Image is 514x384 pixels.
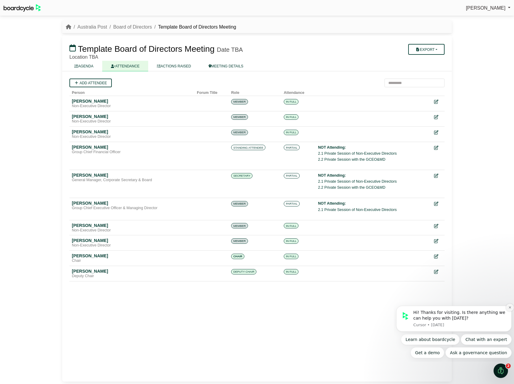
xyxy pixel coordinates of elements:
[231,238,248,244] span: MEMBER
[217,46,243,53] div: Date TBA
[466,5,506,11] span: [PERSON_NAME]
[113,24,152,29] a: Board of Directors
[284,173,300,178] span: PARTIAL
[72,238,192,243] div: [PERSON_NAME]
[318,200,429,206] div: NOT Attending:
[394,300,514,362] iframe: Intercom notifications message
[72,228,192,233] div: Non-Executive Director
[318,144,429,150] div: NOT Attending:
[4,4,41,12] img: BoardcycleBlackGreen-aaafeed430059cb809a45853b8cf6d952af9d84e6e89e1f1685b34bfd5cb7d64.svg
[466,4,510,12] a: [PERSON_NAME]
[231,201,248,206] span: MEMBER
[77,24,107,29] a: Australia Post
[434,129,442,136] div: Edit
[506,364,511,368] span: 2
[102,61,148,71] a: ATTENDANCE
[434,172,442,179] div: Edit
[434,223,442,230] div: Edit
[284,201,300,206] span: PARTIAL
[434,200,442,207] div: Edit
[72,98,192,104] div: [PERSON_NAME]
[148,61,200,71] a: ACTIONS RAISED
[284,254,298,259] span: IN FULL
[72,150,192,155] div: Group Chief Financial Officer
[284,114,298,120] span: IN FULL
[434,268,442,275] div: Edit
[318,156,429,163] li: 2.2 Private Session with the GCEO&MD
[72,274,192,279] div: Deputy Chair
[284,130,298,135] span: IN FULL
[284,223,298,228] span: IN FULL
[72,119,192,124] div: Non-Executive Director
[318,178,429,184] li: 2.1 Private Session of Non-Executive Directors
[72,223,192,228] div: [PERSON_NAME]
[66,23,236,31] nav: breadcrumb
[281,87,316,96] th: Attendance
[72,268,192,274] div: [PERSON_NAME]
[229,87,281,96] th: Role
[434,238,442,245] div: Edit
[231,130,248,135] span: MEMBER
[231,269,256,274] span: DEPUTY CHAIR
[72,172,192,178] div: [PERSON_NAME]
[284,269,298,274] span: IN FULL
[72,135,192,139] div: Non-Executive Director
[231,99,248,104] span: MEMBER
[72,253,192,259] div: [PERSON_NAME]
[231,114,248,120] span: MEMBER
[434,98,442,105] div: Edit
[284,99,298,104] span: IN FULL
[72,200,192,206] div: [PERSON_NAME]
[434,114,442,121] div: Edit
[152,23,236,31] li: Template Board of Directors Meeting
[200,61,252,71] a: MEETING DETAILS
[72,206,192,211] div: Group Chief Executive Officer & Managing Director
[194,87,229,96] th: Forum Title
[78,44,214,54] span: Template Board of Directors Meeting
[318,150,429,156] li: 2.1 Private Session of Non-Executive Directors
[434,144,442,151] div: Edit
[72,243,192,248] div: Non-Executive Director
[231,254,244,259] span: CHAIR
[72,178,192,183] div: General Manager, Corporate Secretary & Board
[434,253,442,260] div: Edit
[72,104,192,109] div: Non-Executive Director
[72,259,192,263] div: Chair
[69,79,112,87] a: Add attendee
[66,61,102,71] a: AGENDA
[69,87,194,96] th: Person
[72,129,192,135] div: [PERSON_NAME]
[318,207,429,213] li: 2.1 Private Session of Non-Executive Directors
[69,54,98,60] span: Location TBA
[231,145,265,150] span: STANDING ATTENDEE
[231,173,252,178] span: SECRETARY
[318,184,429,190] li: 2.2 Private Session with the GCEO&MD
[284,238,298,244] span: IN FULL
[318,172,429,178] div: NOT Attending:
[72,114,192,119] div: [PERSON_NAME]
[284,145,300,150] span: PARTIAL
[408,44,445,55] button: Export
[72,144,192,150] div: [PERSON_NAME]
[494,364,508,378] iframe: Intercom live chat
[231,223,248,228] span: MEMBER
